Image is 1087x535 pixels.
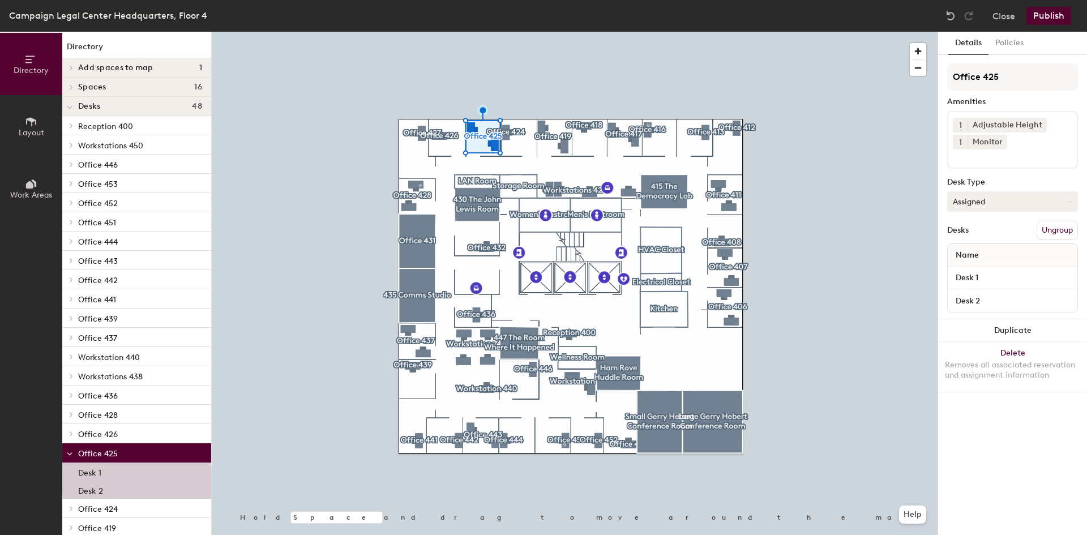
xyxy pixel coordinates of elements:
[945,360,1080,380] div: Removes all associated reservation and assignment information
[78,276,118,285] span: Office 442
[78,295,116,305] span: Office 441
[19,128,44,138] span: Layout
[992,7,1015,25] button: Close
[1026,7,1071,25] button: Publish
[78,256,118,266] span: Office 443
[959,136,962,148] span: 1
[947,226,969,235] div: Desks
[899,506,926,524] button: Help
[947,191,1078,212] button: Assigned
[950,293,1075,309] input: Unnamed desk
[78,218,116,228] span: Office 451
[78,83,106,92] span: Spaces
[1037,221,1078,240] button: Ungroup
[988,32,1030,55] button: Policies
[78,141,143,151] span: Workstations 450
[947,97,1078,106] div: Amenities
[78,410,118,420] span: Office 428
[78,449,118,459] span: Office 425
[968,135,1007,149] div: Monitor
[953,135,968,149] button: 1
[78,314,118,324] span: Office 439
[78,353,140,362] span: Workstation 440
[945,10,956,22] img: Undo
[968,118,1047,132] div: Adjustable Height
[78,430,118,439] span: Office 426
[78,524,116,533] span: Office 419
[950,245,985,266] span: Name
[78,372,143,382] span: Workstations 438
[78,199,118,208] span: Office 452
[9,8,207,23] div: Campaign Legal Center Headquarters, Floor 4
[62,41,211,58] h1: Directory
[78,237,118,247] span: Office 444
[192,102,202,111] span: 48
[950,270,1075,286] input: Unnamed desk
[78,102,100,111] span: Desks
[199,63,202,72] span: 1
[14,66,49,75] span: Directory
[10,190,52,200] span: Work Areas
[963,10,974,22] img: Redo
[78,333,117,343] span: Office 437
[938,342,1087,392] button: DeleteRemoves all associated reservation and assignment information
[78,465,101,478] p: Desk 1
[953,118,968,132] button: 1
[78,179,118,189] span: Office 453
[78,391,118,401] span: Office 436
[194,83,202,92] span: 16
[78,63,153,72] span: Add spaces to map
[959,119,962,131] span: 1
[948,32,988,55] button: Details
[947,178,1078,187] div: Desk Type
[78,483,103,496] p: Desk 2
[78,504,118,514] span: Office 424
[78,122,133,131] span: Reception 400
[78,160,118,170] span: Office 446
[938,319,1087,342] button: Duplicate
